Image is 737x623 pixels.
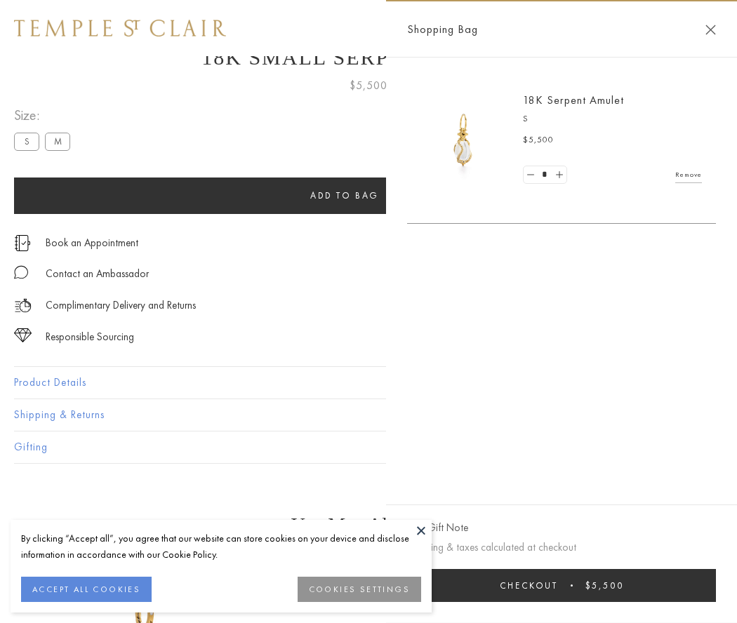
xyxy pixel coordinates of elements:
img: P51836-E11SERPPV [421,98,505,182]
button: Checkout $5,500 [407,569,716,602]
span: $5,500 [585,580,624,591]
a: Remove [675,167,702,182]
button: Gifting [14,431,723,463]
h3: You May Also Like [35,514,702,536]
img: Temple St. Clair [14,20,226,36]
button: Close Shopping Bag [705,25,716,35]
h1: 18K Small Serpent Amulet [14,46,723,69]
span: Checkout [500,580,558,591]
div: Responsible Sourcing [46,328,134,346]
span: $5,500 [523,133,554,147]
a: Book an Appointment [46,235,138,250]
a: Set quantity to 2 [552,166,566,184]
p: Complimentary Delivery and Returns [46,297,196,314]
span: Add to bag [310,189,379,201]
img: icon_appointment.svg [14,235,31,251]
span: $5,500 [350,76,387,95]
div: Contact an Ambassador [46,265,149,283]
span: Size: [14,104,76,127]
img: icon_sourcing.svg [14,328,32,342]
button: Shipping & Returns [14,399,723,431]
img: icon_delivery.svg [14,297,32,314]
a: Set quantity to 0 [524,166,538,184]
button: Add to bag [14,177,675,214]
p: S [523,112,702,126]
span: Shopping Bag [407,20,478,39]
p: Shipping & taxes calculated at checkout [407,539,716,556]
button: COOKIES SETTINGS [298,577,421,602]
label: S [14,133,39,150]
button: Product Details [14,367,723,398]
label: M [45,133,70,150]
div: By clicking “Accept all”, you agree that our website can store cookies on your device and disclos... [21,530,421,563]
button: ACCEPT ALL COOKIES [21,577,152,602]
a: 18K Serpent Amulet [523,93,624,107]
button: Add Gift Note [407,519,468,537]
img: MessageIcon-01_2.svg [14,265,28,279]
